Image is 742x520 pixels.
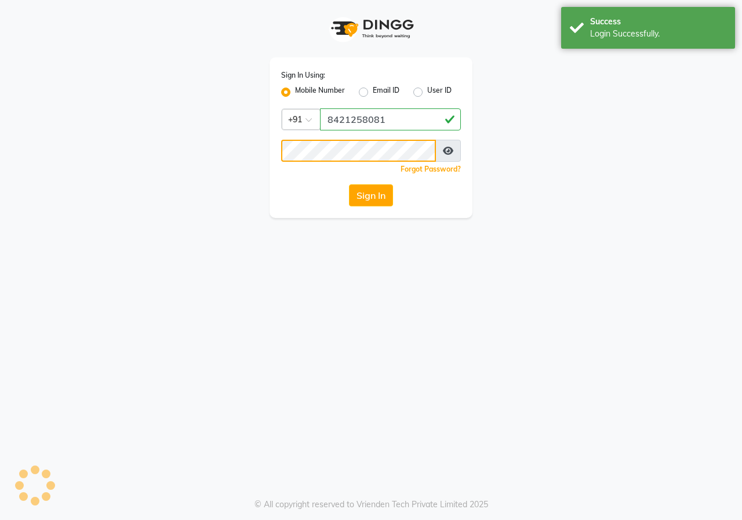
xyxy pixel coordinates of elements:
div: Login Successfully. [590,28,726,40]
input: Username [320,108,461,130]
label: Sign In Using: [281,70,325,81]
label: Mobile Number [295,85,345,99]
input: Username [281,140,436,162]
label: User ID [427,85,452,99]
div: Success [590,16,726,28]
button: Sign In [349,184,393,206]
label: Email ID [373,85,399,99]
a: Forgot Password? [401,165,461,173]
img: logo1.svg [325,12,417,46]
